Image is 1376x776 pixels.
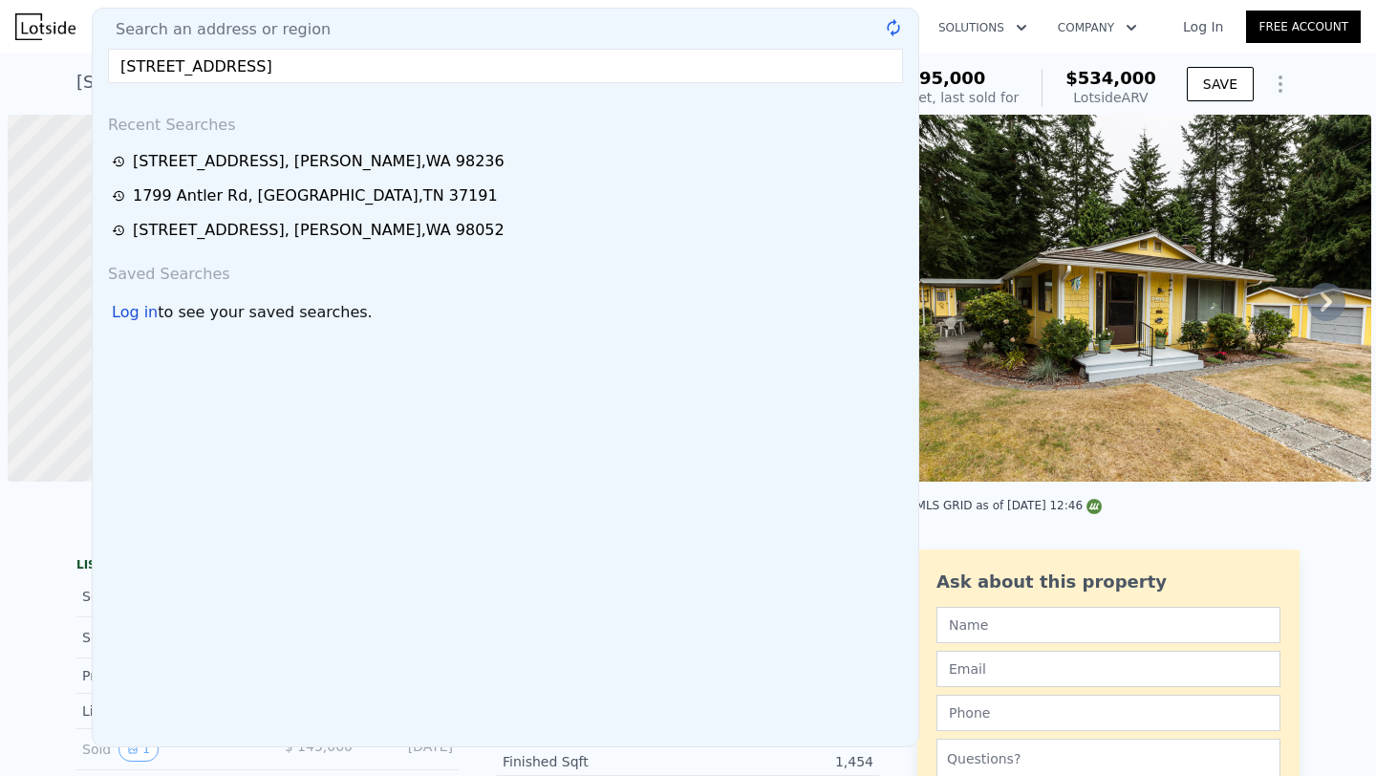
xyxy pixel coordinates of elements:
[76,69,538,96] div: [STREET_ADDRESS] , [GEOGRAPHIC_DATA] , WA 98236
[1160,17,1246,36] a: Log In
[862,88,1019,107] div: Off Market, last sold for
[882,115,1371,482] img: Sale: 113439186 Parcel: 98750291
[688,752,873,771] div: 1,454
[923,11,1043,45] button: Solutions
[82,737,252,762] div: Sold
[118,737,159,762] button: View historical data
[895,68,986,88] span: $295,000
[112,301,158,324] div: Log in
[158,301,372,324] span: to see your saved searches.
[100,248,911,293] div: Saved Searches
[1246,11,1361,43] a: Free Account
[82,666,252,685] div: Price Decrease
[1065,68,1156,88] span: $534,000
[1261,65,1300,103] button: Show Options
[76,557,459,576] div: LISTING & SALE HISTORY
[936,607,1280,643] input: Name
[1086,499,1102,514] img: NWMLS Logo
[82,701,252,721] div: Listed
[133,184,498,207] div: 1799 Antler Rd , [GEOGRAPHIC_DATA] , TN 37191
[15,13,75,40] img: Lotside
[82,584,252,609] div: Sold
[100,18,331,41] span: Search an address or region
[112,219,905,242] a: [STREET_ADDRESS], [PERSON_NAME],WA 98052
[936,651,1280,687] input: Email
[936,569,1280,595] div: Ask about this property
[936,695,1280,731] input: Phone
[1065,88,1156,107] div: Lotside ARV
[503,752,688,771] div: Finished Sqft
[1187,67,1254,101] button: SAVE
[368,737,453,762] div: [DATE]
[82,625,252,650] div: Sold
[133,219,505,242] div: [STREET_ADDRESS] , [PERSON_NAME] , WA 98052
[112,184,905,207] a: 1799 Antler Rd, [GEOGRAPHIC_DATA],TN 37191
[133,150,505,173] div: [STREET_ADDRESS] , [PERSON_NAME] , WA 98236
[112,150,905,173] a: [STREET_ADDRESS], [PERSON_NAME],WA 98236
[100,98,911,144] div: Recent Searches
[1043,11,1152,45] button: Company
[108,49,903,83] input: Enter an address, city, region, neighborhood or zip code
